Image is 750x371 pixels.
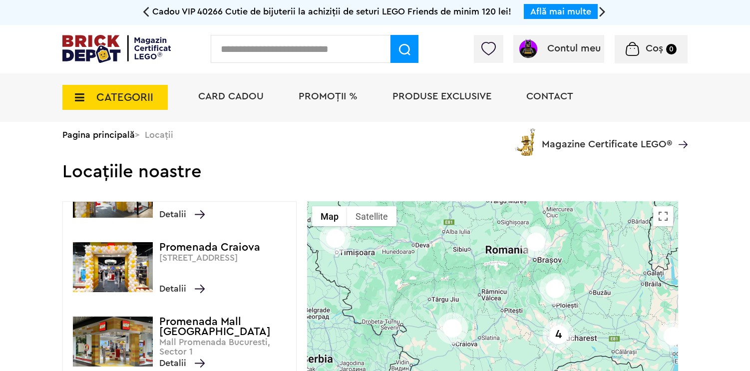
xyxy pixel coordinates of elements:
a: Contact [526,91,573,101]
a: Contul meu [517,43,601,53]
a: Card Cadou [198,91,264,101]
a: Magazine Certificate LEGO® [672,126,688,136]
span: Detalii [159,282,205,296]
a: PROMOȚII % [299,91,358,101]
h2: Locațiile noastre [62,148,688,181]
h4: Promenada Craiova [159,242,291,252]
h4: Promenada Mall [GEOGRAPHIC_DATA] [159,317,291,337]
a: Produse exclusive [392,91,491,101]
span: Detalii [159,207,205,221]
a: Află mai multe [530,7,591,16]
span: Magazine Certificate LEGO® [542,126,672,149]
p: [STREET_ADDRESS] [159,253,291,273]
span: Cadou VIP 40266 Cutie de bijuterii la achiziții de seturi LEGO Friends de minim 120 lei! [152,7,511,16]
button: Show satellite imagery [347,206,396,226]
span: Detalii [159,356,205,370]
span: Contul meu [547,43,601,53]
button: Show street map [312,206,347,226]
span: CATEGORII [96,92,153,103]
small: 0 [666,44,677,54]
p: Mall Promenada Bucuresti, Sector 1 [159,338,291,357]
button: Toggle fullscreen view [653,206,673,226]
div: 4 [542,319,574,351]
span: Coș [646,43,663,53]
